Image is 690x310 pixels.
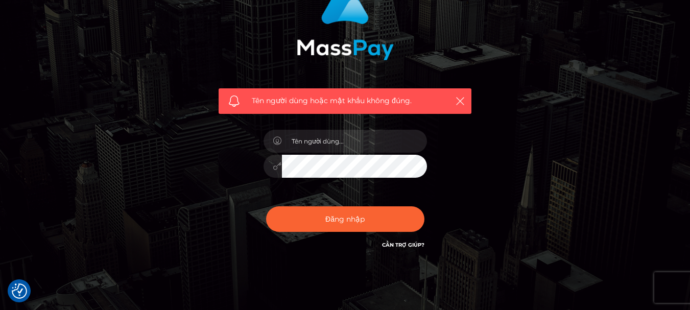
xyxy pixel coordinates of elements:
[382,242,424,248] a: Cần trợ giúp?
[12,283,27,299] button: Tùy chọn đồng ý
[325,214,365,224] font: Đăng nhập
[12,283,27,299] img: Nút đồng ý xem lại
[282,130,427,153] input: Tên người dùng...
[266,206,424,232] button: Đăng nhập
[252,96,412,105] font: Tên người dùng hoặc mật khẩu không đúng.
